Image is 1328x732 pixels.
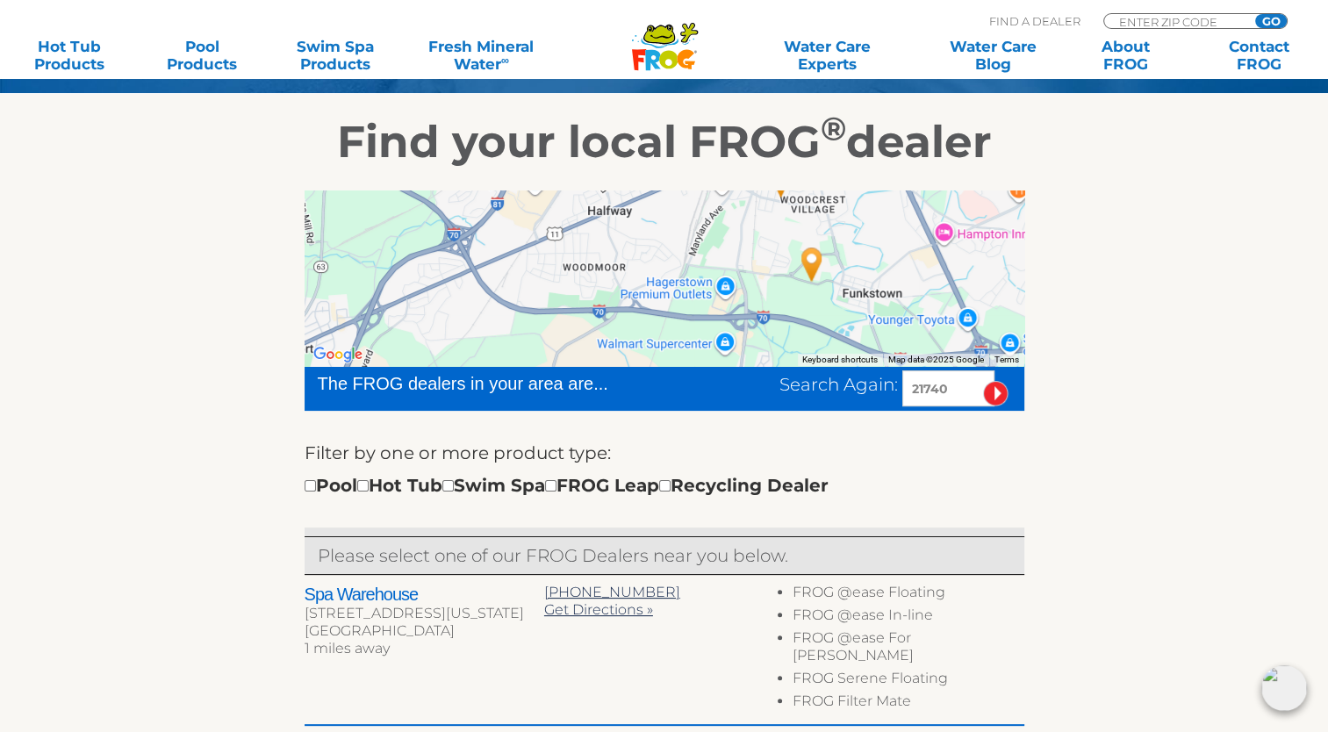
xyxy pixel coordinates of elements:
a: [PHONE_NUMBER] [544,584,680,600]
div: The FROG dealers in your area are... [318,370,671,397]
p: Please select one of our FROG Dealers near you below. [318,542,1011,570]
a: Open this area in Google Maps (opens a new window) [309,343,367,366]
li: FROG @ease Floating [793,584,1023,606]
span: 1 miles away [305,640,390,657]
label: Filter by one or more product type: [305,439,611,467]
a: Terms (opens in new tab) [994,355,1019,364]
p: Find A Dealer [989,13,1080,29]
div: Pool Hot Tub Swim Spa FROG Leap Recycling Dealer [305,471,829,499]
a: Fresh MineralWater∞ [417,38,546,73]
div: [STREET_ADDRESS][US_STATE] [305,605,544,622]
a: Swim SpaProducts [284,38,387,73]
a: Hot TubProducts [18,38,121,73]
sup: ® [821,109,846,148]
input: Zip Code Form [1117,14,1236,29]
h2: Spa Warehouse [305,584,544,605]
button: Keyboard shortcuts [802,354,878,366]
h2: Find your local FROG dealer [125,116,1204,169]
img: Google [309,343,367,366]
div: [GEOGRAPHIC_DATA] [305,622,544,640]
span: Map data ©2025 Google [888,355,984,364]
sup: ∞ [501,54,509,67]
a: AboutFROG [1074,38,1178,73]
li: FROG Serene Floating [793,670,1023,693]
input: GO [1255,14,1287,28]
li: FROG @ease In-line [793,606,1023,629]
a: Water CareBlog [941,38,1044,73]
img: openIcon [1261,665,1307,711]
a: ContactFROG [1207,38,1310,73]
li: FROG @ease For [PERSON_NAME] [793,629,1023,670]
a: PoolProducts [151,38,255,73]
li: FROG Filter Mate [793,693,1023,715]
a: Water CareExperts [743,38,911,73]
a: Get Directions » [544,601,653,618]
input: Submit [983,381,1009,406]
span: Search Again: [779,374,898,395]
div: Flohr Pools - Hagerstown - 2 miles away. [785,233,839,295]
